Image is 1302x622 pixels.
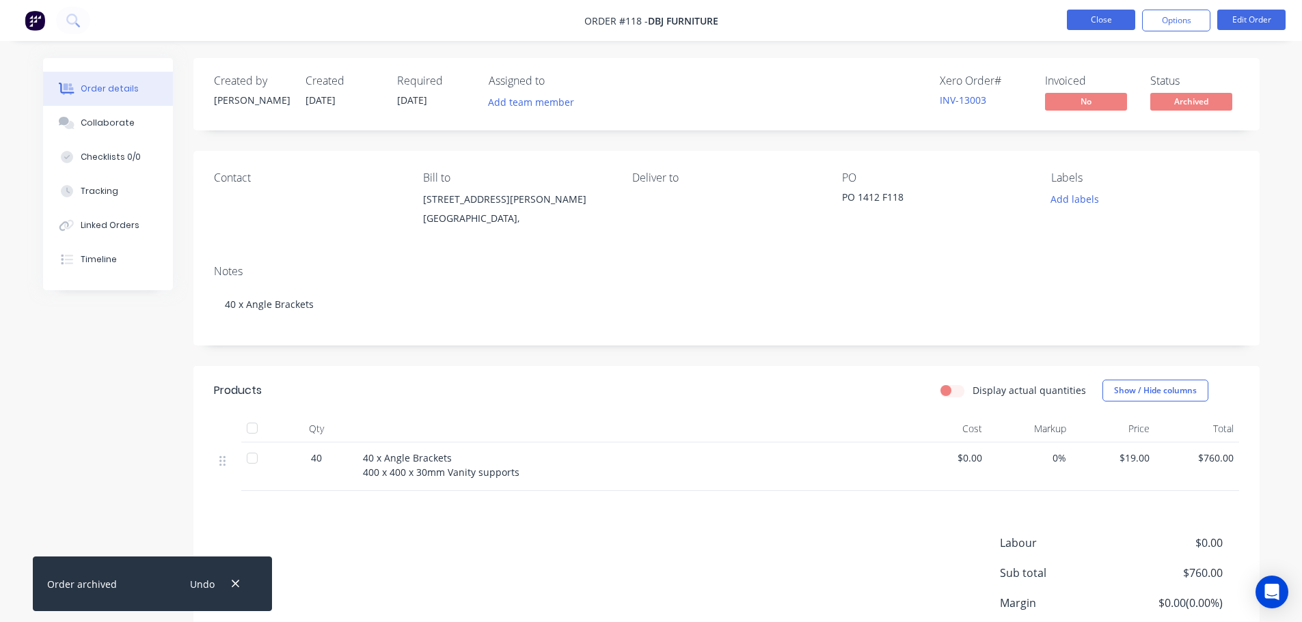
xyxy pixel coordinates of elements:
div: [STREET_ADDRESS][PERSON_NAME] [423,190,610,209]
div: Order archived [47,577,117,591]
span: [DATE] [397,94,427,107]
button: Tracking [43,174,173,208]
span: 40 x Angle Brackets 400 x 400 x 30mm Vanity supports [363,451,519,479]
button: Linked Orders [43,208,173,242]
div: Markup [988,415,1072,442]
span: DBJ Furniture [648,14,718,27]
span: Archived [1150,93,1232,110]
div: Qty [275,415,357,442]
span: $760.00 [1161,451,1234,465]
span: $0.00 ( 0.00 %) [1121,595,1222,611]
div: Invoiced [1045,74,1134,87]
div: Open Intercom Messenger [1256,576,1288,608]
span: $0.00 [910,451,983,465]
span: Order #118 - [584,14,648,27]
div: Price [1072,415,1156,442]
div: Xero Order # [940,74,1029,87]
div: [PERSON_NAME] [214,93,289,107]
div: [STREET_ADDRESS][PERSON_NAME][GEOGRAPHIC_DATA], [423,190,610,234]
button: Collaborate [43,106,173,140]
div: 40 x Angle Brackets [214,283,1239,325]
button: Close [1067,10,1135,30]
div: Labels [1051,171,1238,184]
div: [GEOGRAPHIC_DATA], [423,209,610,228]
span: Labour [1000,535,1122,551]
span: Sub total [1000,565,1122,581]
div: Timeline [81,253,117,266]
div: Cost [904,415,988,442]
span: $0.00 [1121,535,1222,551]
div: Required [397,74,472,87]
div: Linked Orders [81,219,139,231]
button: Options [1142,10,1210,31]
button: Order details [43,72,173,106]
div: Created by [214,74,289,87]
button: Timeline [43,242,173,277]
div: PO 1412 F118 [842,190,1013,209]
button: Show / Hide columns [1102,380,1208,401]
button: Undo [182,575,221,593]
div: Status [1150,74,1239,87]
span: $19.00 [1077,451,1150,465]
div: Checklists 0/0 [81,151,141,163]
button: Add team member [489,93,582,111]
div: PO [842,171,1029,184]
div: Order details [81,83,139,95]
div: Deliver to [632,171,819,184]
span: [DATE] [306,94,336,107]
span: 0% [993,451,1066,465]
label: Display actual quantities [973,383,1086,397]
span: No [1045,93,1127,110]
div: Assigned to [489,74,625,87]
div: Collaborate [81,117,135,129]
img: Factory [25,10,45,31]
div: Created [306,74,381,87]
div: Tracking [81,185,118,197]
button: Add team member [480,93,581,111]
button: Add labels [1044,190,1107,208]
div: Total [1155,415,1239,442]
span: Margin [1000,595,1122,611]
span: $760.00 [1121,565,1222,581]
div: Products [214,382,262,399]
span: 40 [311,451,322,465]
div: Notes [214,265,1239,278]
a: INV-13003 [940,94,986,107]
button: Checklists 0/0 [43,140,173,174]
button: Edit Order [1217,10,1286,30]
div: Bill to [423,171,610,184]
div: Contact [214,171,401,184]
